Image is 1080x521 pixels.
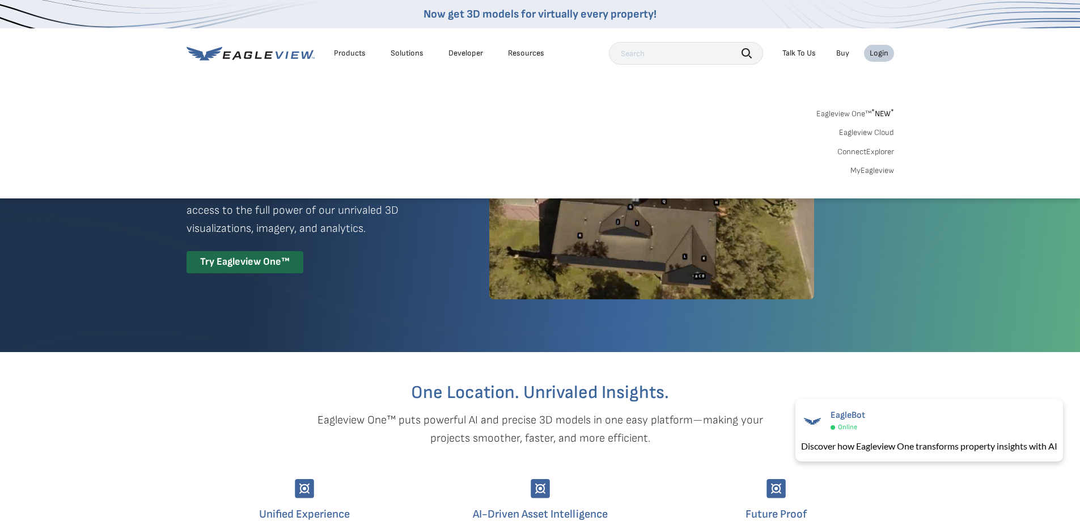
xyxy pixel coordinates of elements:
[839,128,894,138] a: Eagleview Cloud
[187,251,303,273] div: Try Eagleview One™
[295,479,314,498] img: Group-9744.svg
[195,384,886,402] h2: One Location. Unrivaled Insights.
[334,48,366,58] div: Products
[609,42,763,65] input: Search
[871,109,894,118] span: NEW
[816,105,894,118] a: Eagleview One™*NEW*
[836,48,849,58] a: Buy
[831,410,865,421] span: EagleBot
[870,48,888,58] div: Login
[801,439,1057,453] div: Discover how Eagleview One transforms property insights with AI
[448,48,483,58] a: Developer
[850,166,894,176] a: MyEagleview
[187,183,448,238] p: A premium digital experience that provides seamless access to the full power of our unrivaled 3D ...
[782,48,816,58] div: Talk To Us
[838,423,857,431] span: Online
[508,48,544,58] div: Resources
[298,411,783,447] p: Eagleview One™ puts powerful AI and precise 3D models in one easy platform—making your projects s...
[423,7,657,21] a: Now get 3D models for virtually every property!
[766,479,786,498] img: Group-9744.svg
[391,48,423,58] div: Solutions
[837,147,894,157] a: ConnectExplorer
[801,410,824,433] img: EagleBot
[531,479,550,498] img: Group-9744.svg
